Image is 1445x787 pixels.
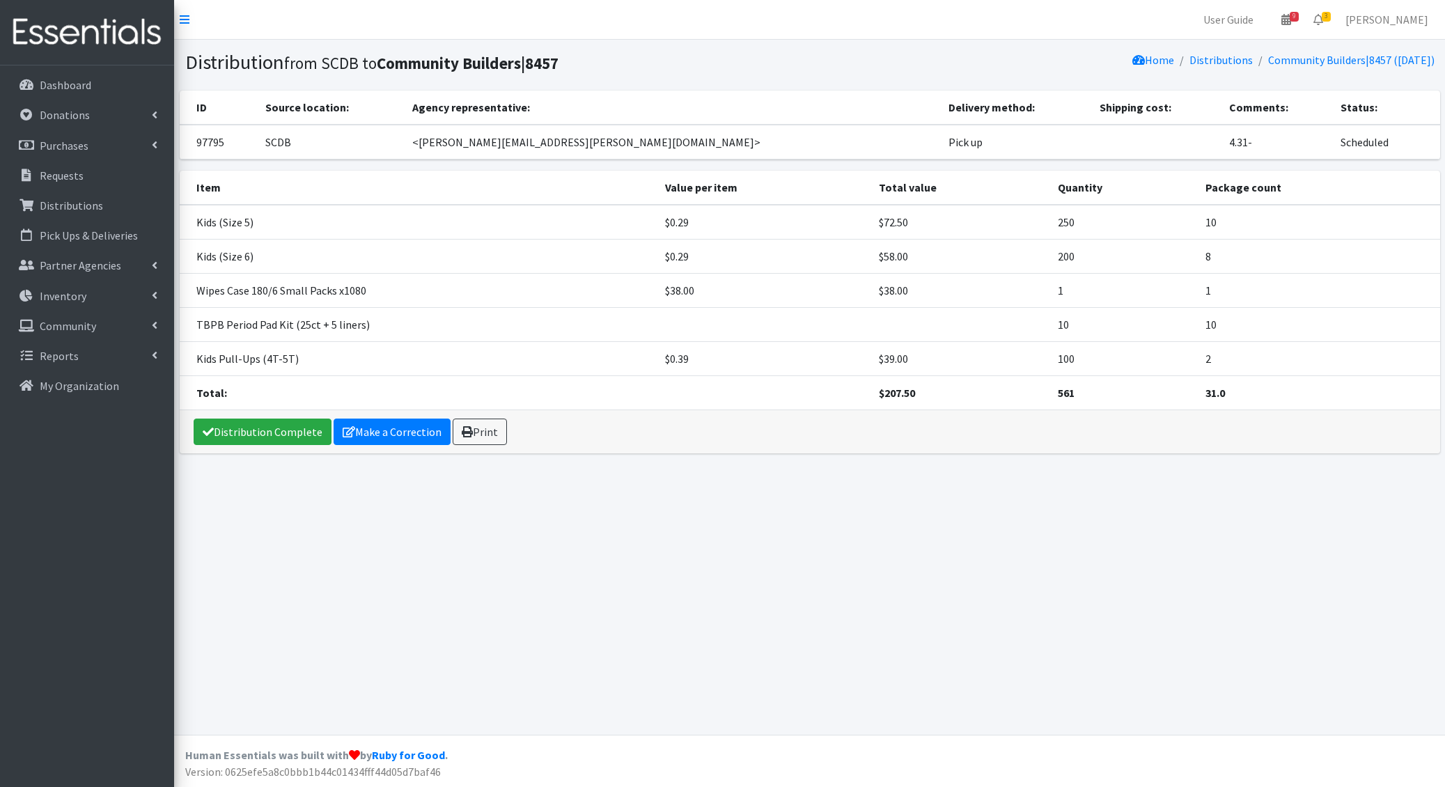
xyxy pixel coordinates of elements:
[40,379,119,393] p: My Organization
[870,171,1049,205] th: Total value
[404,125,939,159] td: <[PERSON_NAME][EMAIL_ADDRESS][PERSON_NAME][DOMAIN_NAME]>
[6,342,169,370] a: Reports
[180,341,657,375] td: Kids Pull-Ups (4T-5T)
[1049,341,1197,375] td: 100
[6,312,169,340] a: Community
[870,239,1049,273] td: $58.00
[1290,12,1299,22] span: 9
[1322,12,1331,22] span: 3
[40,108,90,122] p: Donations
[40,139,88,153] p: Purchases
[6,372,169,400] a: My Organization
[6,9,169,56] img: HumanEssentials
[404,91,939,125] th: Agency representative:
[180,91,258,125] th: ID
[1332,125,1439,159] td: Scheduled
[1189,53,1253,67] a: Distributions
[1192,6,1265,33] a: User Guide
[1197,341,1440,375] td: 2
[6,101,169,129] a: Donations
[6,71,169,99] a: Dashboard
[6,192,169,219] a: Distributions
[334,419,451,445] a: Make a Correction
[1197,171,1440,205] th: Package count
[940,91,1091,125] th: Delivery method:
[1270,6,1302,33] a: 9
[180,171,657,205] th: Item
[377,53,559,73] b: Community Builders|8457
[1132,53,1174,67] a: Home
[870,205,1049,240] td: $72.50
[1221,91,1332,125] th: Comments:
[6,132,169,159] a: Purchases
[1049,273,1197,307] td: 1
[453,419,507,445] a: Print
[1058,386,1075,400] strong: 561
[1268,53,1435,67] a: Community Builders|8457 ([DATE])
[657,341,871,375] td: $0.39
[1049,307,1197,341] td: 10
[879,386,915,400] strong: $207.50
[6,282,169,310] a: Inventory
[40,228,138,242] p: Pick Ups & Deliveries
[657,239,871,273] td: $0.29
[657,273,871,307] td: $38.00
[1332,91,1439,125] th: Status:
[372,748,445,762] a: Ruby for Good
[40,78,91,92] p: Dashboard
[180,205,657,240] td: Kids (Size 5)
[40,319,96,333] p: Community
[870,341,1049,375] td: $39.00
[180,307,657,341] td: TBPB Period Pad Kit (25ct + 5 liners)
[257,125,404,159] td: SCDB
[6,251,169,279] a: Partner Agencies
[1197,239,1440,273] td: 8
[1197,205,1440,240] td: 10
[6,221,169,249] a: Pick Ups & Deliveries
[940,125,1091,159] td: Pick up
[1049,205,1197,240] td: 250
[40,169,84,182] p: Requests
[657,171,871,205] th: Value per item
[1197,307,1440,341] td: 10
[40,289,86,303] p: Inventory
[284,53,559,73] small: from SCDB to
[1197,273,1440,307] td: 1
[185,765,441,779] span: Version: 0625efe5a8c0bbb1b44c01434fff44d05d7baf46
[657,205,871,240] td: $0.29
[185,748,448,762] strong: Human Essentials was built with by .
[6,162,169,189] a: Requests
[180,273,657,307] td: Wipes Case 180/6 Small Packs x1080
[40,349,79,363] p: Reports
[257,91,404,125] th: Source location:
[40,258,121,272] p: Partner Agencies
[185,50,805,75] h1: Distribution
[40,198,103,212] p: Distributions
[180,239,657,273] td: Kids (Size 6)
[1302,6,1334,33] a: 3
[194,419,331,445] a: Distribution Complete
[870,273,1049,307] td: $38.00
[1049,239,1197,273] td: 200
[1205,386,1225,400] strong: 31.0
[180,125,258,159] td: 97795
[196,386,227,400] strong: Total:
[1049,171,1197,205] th: Quantity
[1091,91,1221,125] th: Shipping cost:
[1334,6,1439,33] a: [PERSON_NAME]
[1221,125,1332,159] td: 4.31-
